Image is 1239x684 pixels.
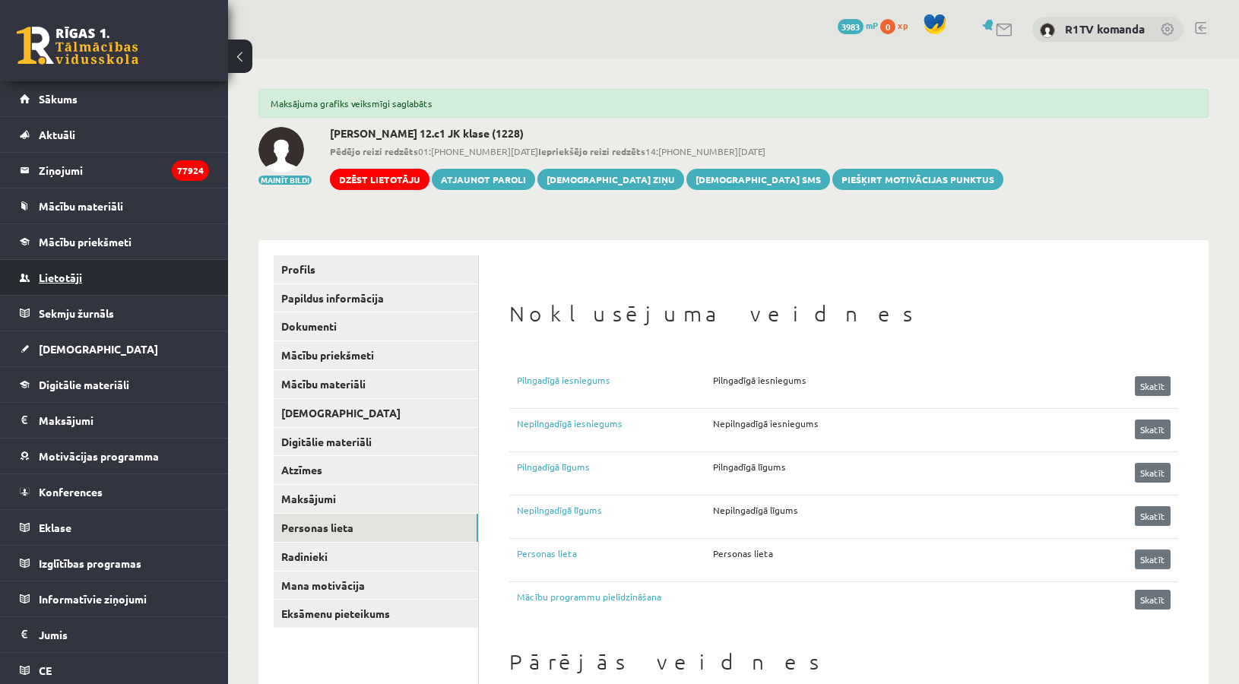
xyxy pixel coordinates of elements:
[1135,506,1171,526] a: Skatīt
[832,169,1003,190] a: Piešķirt motivācijas punktus
[274,255,478,283] a: Profils
[274,341,478,369] a: Mācību priekšmeti
[517,546,713,569] a: Personas lieta
[39,521,71,534] span: Eklase
[880,19,895,34] span: 0
[330,169,429,190] a: Dzēst lietotāju
[39,403,209,438] legend: Maksājumi
[517,416,713,439] a: Nepilngadīgā iesniegums
[39,663,52,677] span: CE
[274,370,478,398] a: Mācību materiāli
[39,378,129,391] span: Digitālie materiāli
[39,556,141,570] span: Izglītības programas
[713,416,819,430] p: Nepilngadīgā iesniegums
[880,19,915,31] a: 0 xp
[509,301,1178,327] h1: Noklusējuma veidnes
[39,628,68,641] span: Jumis
[1135,549,1171,569] a: Skatīt
[20,153,209,188] a: Ziņojumi77924
[517,460,713,483] a: Pilngadīgā līgums
[20,439,209,473] a: Motivācijas programma
[274,572,478,600] a: Mana motivācija
[274,543,478,571] a: Radinieki
[20,474,209,509] a: Konferences
[20,224,209,259] a: Mācību priekšmeti
[686,169,830,190] a: [DEMOGRAPHIC_DATA] SMS
[20,260,209,295] a: Lietotāji
[274,485,478,513] a: Maksājumi
[713,373,806,387] p: Pilngadīgā iesniegums
[20,81,209,116] a: Sākums
[509,649,1178,675] h1: Pārējās veidnes
[20,296,209,331] a: Sekmju žurnāls
[432,169,535,190] a: Atjaunot paroli
[39,92,78,106] span: Sākums
[39,592,147,606] span: Informatīvie ziņojumi
[39,342,158,356] span: [DEMOGRAPHIC_DATA]
[866,19,878,31] span: mP
[330,144,1003,158] span: 01:[PHONE_NUMBER][DATE] 14:[PHONE_NUMBER][DATE]
[20,117,209,152] a: Aktuāli
[39,485,103,499] span: Konferences
[274,284,478,312] a: Papildus informācija
[274,399,478,427] a: [DEMOGRAPHIC_DATA]
[39,306,114,320] span: Sekmju žurnāls
[838,19,863,34] span: 3983
[258,127,304,173] img: Krists Kristians Circens
[538,145,645,157] b: Iepriekšējo reizi redzēts
[1040,23,1055,38] img: R1TV komanda
[39,199,123,213] span: Mācību materiāli
[713,503,798,517] p: Nepilngadīgā līgums
[274,514,478,542] a: Personas lieta
[713,460,786,473] p: Pilngadīgā līgums
[517,590,661,610] a: Mācību programmu pielīdzināšana
[274,428,478,456] a: Digitālie materiāli
[39,235,132,249] span: Mācību priekšmeti
[20,510,209,545] a: Eklase
[20,188,209,223] a: Mācību materiāli
[39,271,82,284] span: Lietotāji
[20,403,209,438] a: Maksājumi
[1065,21,1145,36] a: R1TV komanda
[330,127,1003,140] h2: [PERSON_NAME] 12.c1 JK klase (1228)
[898,19,908,31] span: xp
[39,128,75,141] span: Aktuāli
[20,546,209,581] a: Izglītības programas
[20,367,209,402] a: Digitālie materiāli
[172,160,209,181] i: 77924
[1135,420,1171,439] a: Skatīt
[274,312,478,340] a: Dokumenti
[17,27,138,65] a: Rīgas 1. Tālmācības vidusskola
[517,503,713,526] a: Nepilngadīgā līgums
[517,373,713,396] a: Pilngadīgā iesniegums
[1135,463,1171,483] a: Skatīt
[20,581,209,616] a: Informatīvie ziņojumi
[713,546,773,560] p: Personas lieta
[274,600,478,628] a: Eksāmenu pieteikums
[274,456,478,484] a: Atzīmes
[39,153,209,188] legend: Ziņojumi
[1135,590,1171,610] a: Skatīt
[330,145,418,157] b: Pēdējo reizi redzēts
[537,169,684,190] a: [DEMOGRAPHIC_DATA] ziņu
[20,331,209,366] a: [DEMOGRAPHIC_DATA]
[20,617,209,652] a: Jumis
[258,176,312,185] button: Mainīt bildi
[1135,376,1171,396] a: Skatīt
[258,89,1209,118] div: Maksājuma grafiks veiksmīgi saglabāts
[39,449,159,463] span: Motivācijas programma
[838,19,878,31] a: 3983 mP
